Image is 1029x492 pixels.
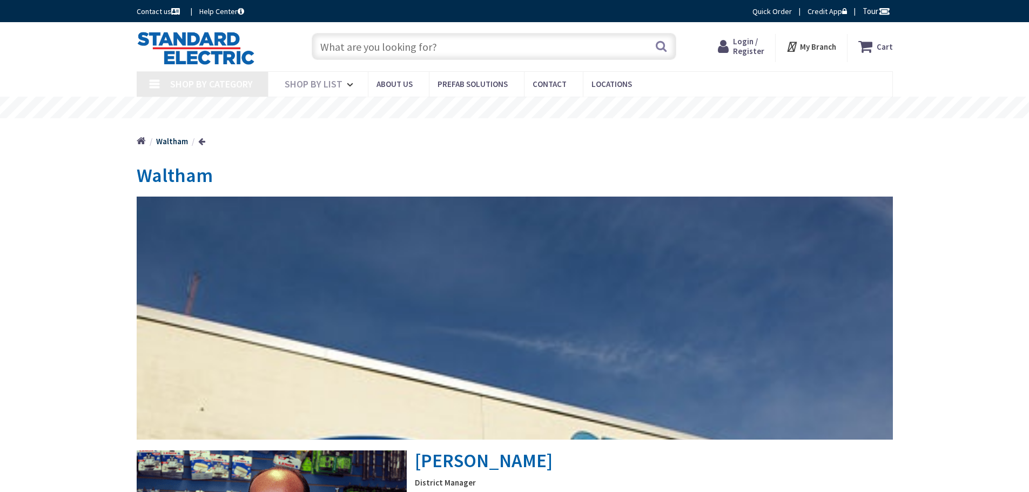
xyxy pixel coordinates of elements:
a: Help Center [199,6,244,17]
span: Contact [533,79,567,89]
span: Tour [863,6,890,16]
a: Cart [858,37,893,56]
a: Credit App [808,6,847,17]
a: Quick Order [752,6,792,17]
span: About Us [376,79,413,89]
div: My Branch [786,37,836,56]
span: Shop By List [285,78,342,90]
h2: [PERSON_NAME] [137,197,893,471]
strong: Waltham [156,136,188,146]
strong: Cart [877,37,893,56]
a: Contact us [137,6,182,17]
strong: My Branch [800,42,836,52]
input: What are you looking for? [312,33,676,60]
span: Waltham [137,163,213,187]
span: Prefab Solutions [438,79,508,89]
img: Standard Electric [137,31,255,65]
rs-layer: Coronavirus: Our Commitment to Our Employees and Customers [345,103,687,114]
strong: District Manager [137,477,893,488]
span: Login / Register [733,36,764,56]
span: Shop By Category [170,78,253,90]
span: Locations [591,79,632,89]
a: Login / Register [718,37,764,56]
